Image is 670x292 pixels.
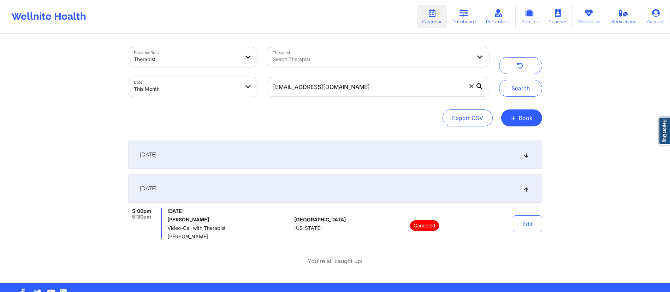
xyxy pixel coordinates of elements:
a: Report Bug [659,117,670,145]
span: 5:30pm [132,214,151,220]
button: Search [499,80,542,97]
div: Therapist [134,52,240,67]
input: Search Appointments [267,77,489,97]
span: [PERSON_NAME] [167,234,291,239]
div: This Month [134,81,240,97]
span: [DATE] [140,151,156,158]
span: [US_STATE] [294,225,322,231]
p: You're all caught up! [308,257,363,265]
span: [GEOGRAPHIC_DATA] [294,217,346,222]
h6: [PERSON_NAME] [167,217,291,222]
a: Admins [516,5,543,28]
a: Account [641,5,670,28]
p: Canceled [410,220,439,231]
span: 5:00pm [132,208,151,214]
a: Prescribers [481,5,516,28]
a: Dashboard [447,5,481,28]
a: Medications [605,5,642,28]
a: Therapists [573,5,605,28]
span: Video-Call with Therapist [167,225,291,231]
button: Edit [513,215,542,232]
span: + [511,116,516,120]
span: [DATE] [140,185,156,192]
a: Coaches [543,5,573,28]
span: [DATE] [167,208,291,214]
a: Calendar [417,5,447,28]
button: Export CSV [443,109,493,126]
button: +Book [501,109,542,126]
